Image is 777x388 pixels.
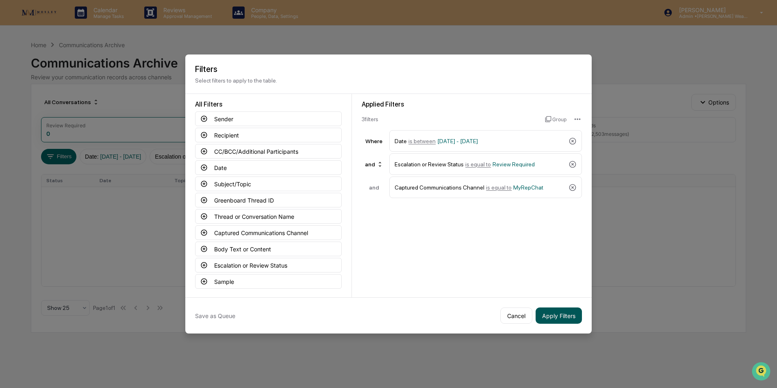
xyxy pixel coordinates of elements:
button: Start new chat [138,65,148,74]
div: 🗄️ [59,103,65,110]
div: 🔎 [8,119,15,125]
button: CC/BCC/Additional Participants [195,144,342,159]
button: Save as Queue [195,307,235,324]
span: Pylon [81,138,98,144]
button: Recipient [195,128,342,142]
button: Captured Communications Channel [195,225,342,240]
button: Cancel [500,307,532,324]
span: Review Required [493,161,535,168]
div: 🖐️ [8,103,15,110]
div: Applied Filters [362,100,582,108]
div: All Filters [195,100,342,108]
h2: Filters [195,64,582,74]
a: 🔎Data Lookup [5,115,54,129]
button: Apply Filters [536,307,582,324]
span: Preclearance [16,102,52,111]
a: 🗄️Attestations [56,99,104,114]
div: and [362,158,386,171]
p: Select filters to apply to the table. [195,77,582,84]
img: 1746055101610-c473b297-6a78-478c-a979-82029cc54cd1 [8,62,23,77]
p: How can we help? [8,17,148,30]
a: 🖐️Preclearance [5,99,56,114]
div: Start new chat [28,62,133,70]
span: MyRepChat [513,184,543,191]
div: and [362,184,386,191]
span: is between [408,138,436,144]
button: Thread or Conversation Name [195,209,342,224]
button: Group [545,113,566,126]
button: Sender [195,111,342,126]
div: We're available if you need us! [28,70,103,77]
span: Attestations [67,102,101,111]
div: Escalation or Review Status [395,157,565,171]
div: Date [395,134,565,148]
div: 3 filter s [362,116,538,122]
button: Date [195,160,342,175]
span: [DATE] - [DATE] [437,138,478,144]
div: Captured Communications Channel [395,180,565,194]
a: Powered byPylon [57,137,98,144]
div: Where [362,138,386,144]
span: is equal to [486,184,512,191]
button: Escalation or Review Status [195,258,342,272]
span: is equal to [465,161,491,168]
button: Sample [195,274,342,289]
iframe: Open customer support [751,361,773,383]
button: Subject/Topic [195,177,342,191]
button: Body Text or Content [195,242,342,256]
span: Data Lookup [16,118,51,126]
button: Greenboard Thread ID [195,193,342,207]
